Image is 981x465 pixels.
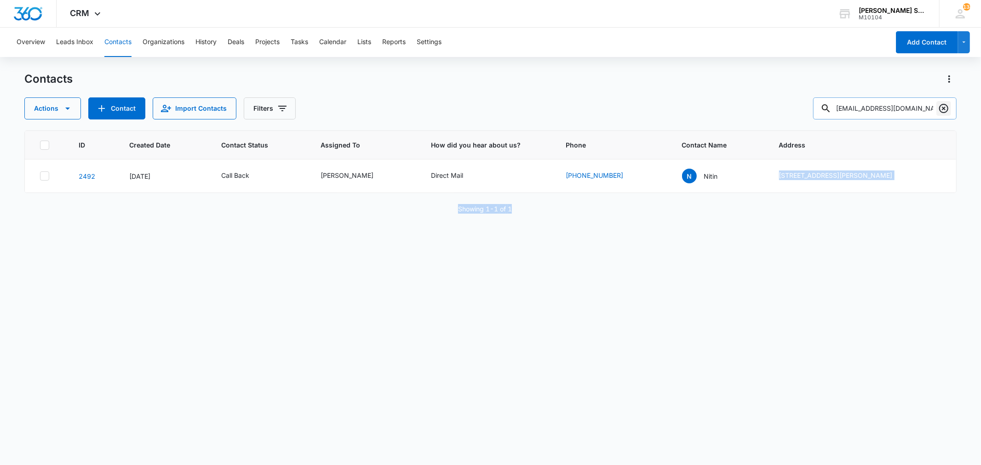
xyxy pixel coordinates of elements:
div: Contact Name - Nitin - Select to Edit Field [682,169,734,183]
button: Overview [17,28,45,57]
a: Navigate to contact details page for Nitin [79,172,95,180]
button: Filters [244,97,296,119]
span: Address [779,140,928,150]
button: Deals [228,28,244,57]
button: Reports [382,28,406,57]
button: Lists [357,28,371,57]
span: Contact Name [682,140,744,150]
button: Contacts [104,28,132,57]
div: Call Back [221,170,249,180]
button: Leads Inbox [56,28,93,57]
span: Contact Status [221,140,285,150]
span: ID [79,140,94,150]
div: Phone - (630) 973-7226 - Select to Edit Field [566,170,640,181]
a: [PHONE_NUMBER] [566,170,623,180]
div: [DATE] [129,171,199,181]
span: 138 [963,3,970,11]
button: Organizations [143,28,184,57]
a: [STREET_ADDRESS][PERSON_NAME] [779,171,893,179]
p: Showing 1-1 of 1 [458,204,512,214]
button: Import Contacts [153,97,236,119]
button: Tasks [291,28,308,57]
button: Actions [942,72,957,86]
div: notifications count [963,3,970,11]
button: Add Contact [88,97,145,119]
span: Assigned To [321,140,396,150]
p: Nitin [704,171,718,181]
button: Actions [24,97,81,119]
span: How did you hear about us? [431,140,544,150]
button: Calendar [319,28,346,57]
input: Search Contacts [813,97,957,119]
button: Clear [936,101,951,116]
button: History [195,28,217,57]
button: Settings [417,28,442,57]
div: [PERSON_NAME] [321,170,373,180]
h1: Contacts [24,72,73,86]
button: Projects [255,28,280,57]
div: How did you hear about us? - Direct Mail - Select to Edit Field [431,170,480,181]
span: Created Date [129,140,186,150]
div: Direct Mail [431,170,463,180]
button: Add Contact [896,31,958,53]
div: Contact Status - Call Back - Select to Edit Field [221,170,266,181]
span: CRM [70,8,90,18]
span: N [682,169,697,183]
div: account name [859,7,926,14]
span: Phone [566,140,646,150]
div: Assigned To - Ted DiMayo - Select to Edit Field [321,170,390,181]
div: Address - 2464 Emerson Ln, Naperville, il, 60540, usa - Select to Edit Field [779,170,909,181]
div: account id [859,14,926,21]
